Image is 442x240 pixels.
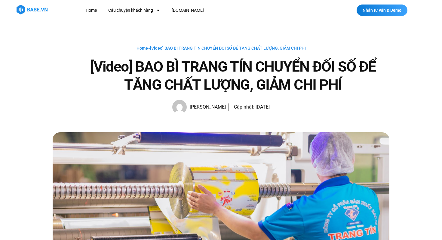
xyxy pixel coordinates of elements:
a: Home [137,46,148,51]
span: [Video] BAO BÌ TRANG TÍN CHUYỂN ĐỐI SỐ ĐỂ TĂNG CHẤT LƯỢNG, GIẢM CHI PHÍ [150,46,306,51]
a: Picture of Hạnh Hoàng [PERSON_NAME] [172,100,226,114]
nav: Menu [81,5,314,16]
a: Home [81,5,101,16]
a: Câu chuyện khách hàng [104,5,165,16]
a: Nhận tư vấn & Demo [357,5,407,16]
span: Cập nhật: [234,104,254,110]
span: » [137,46,306,51]
span: [PERSON_NAME] [187,103,226,111]
time: [DATE] [256,104,270,110]
img: Picture of Hạnh Hoàng [172,100,187,114]
a: [DOMAIN_NAME] [167,5,208,16]
span: Nhận tư vấn & Demo [363,8,401,12]
h1: [Video] BAO BÌ TRANG TÍN CHUYỂN ĐỐI SỐ ĐỂ TĂNG CHẤT LƯỢNG, GIẢM CHI PHÍ [77,58,389,94]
